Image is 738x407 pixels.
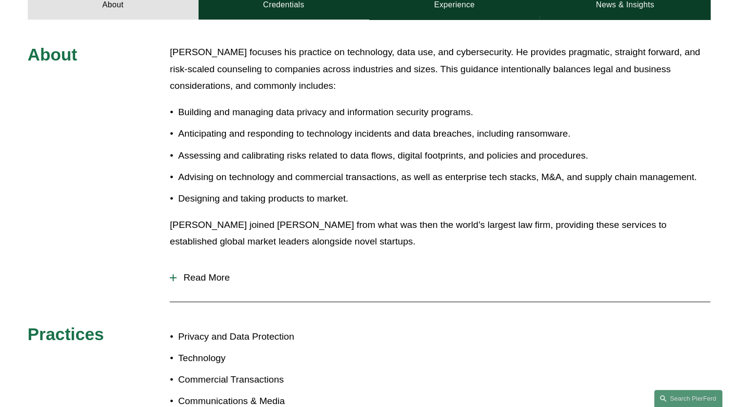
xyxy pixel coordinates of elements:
[178,371,369,388] p: Commercial Transactions
[177,272,710,283] span: Read More
[170,265,710,290] button: Read More
[178,328,369,346] p: Privacy and Data Protection
[170,44,710,95] p: [PERSON_NAME] focuses his practice on technology, data use, and cybersecurity. He provides pragma...
[178,169,710,186] p: Advising on technology and commercial transactions, as well as enterprise tech stacks, M&A, and s...
[178,190,710,207] p: Designing and taking products to market.
[28,325,104,344] span: Practices
[178,125,710,142] p: Anticipating and responding to technology incidents and data breaches, including ransomware.
[170,217,710,250] p: [PERSON_NAME] joined [PERSON_NAME] from what was then the world’s largest law firm, providing the...
[178,147,710,164] p: Assessing and calibrating risks related to data flows, digital footprints, and policies and proce...
[178,350,369,367] p: Technology
[654,390,722,407] a: Search this site
[28,45,78,64] span: About
[178,104,710,121] p: Building and managing data privacy and information security programs.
